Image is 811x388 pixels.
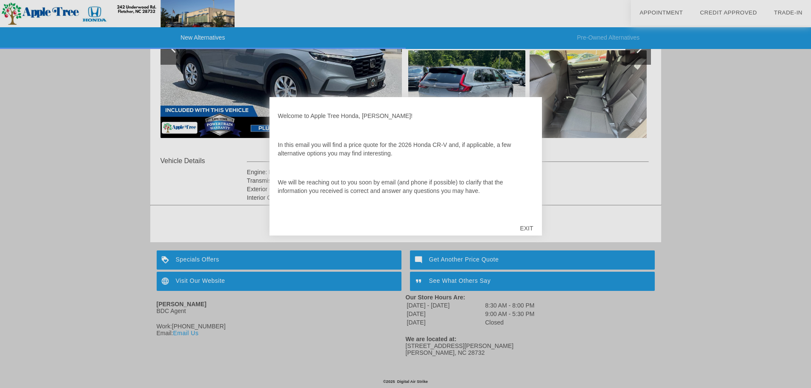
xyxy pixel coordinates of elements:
[700,9,757,16] a: Credit Approved
[278,216,533,224] p: I look forward to providing you with a great experience as you search for a vehicle!
[511,216,542,241] div: EXIT
[278,112,533,120] p: Welcome to Apple Tree Honda, [PERSON_NAME]!
[278,178,533,195] p: We will be reaching out to you soon by email (and phone if possible) to clarify that the informat...
[639,9,683,16] a: Appointment
[774,9,802,16] a: Trade-In
[278,141,533,158] p: In this email you will find a price quote for the 2026 Honda CR-V and, if applicable, a few alter...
